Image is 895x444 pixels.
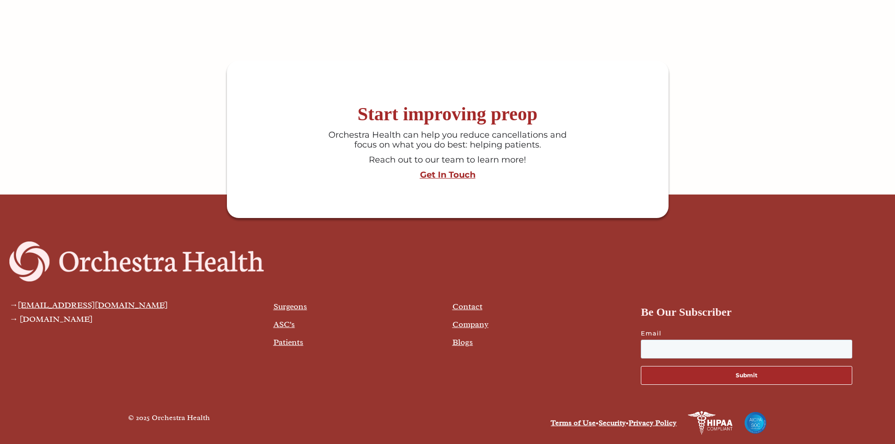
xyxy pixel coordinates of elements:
a: Blogs [452,337,473,347]
div: Reach out to our team to learn more! [324,155,571,165]
label: Email [641,328,876,338]
h4: Be Our Subscriber [641,303,876,321]
a: ASC's [273,319,295,329]
a: Privacy Policy [629,418,677,428]
a: Terms of Use [551,418,596,428]
a: Patients [273,337,304,347]
a: [EMAIL_ADDRESS][DOMAIN_NAME] [18,300,168,310]
div: • • [452,416,677,429]
a: Company [452,319,489,329]
button: Submit [641,366,852,385]
div: © 2025 Orchestra Health [128,411,210,435]
h6: Start improving preop [232,103,664,125]
div: Orchestra Health can help you reduce cancellations and focus on what you do best: helping patients. [324,130,571,150]
a: Get In Touch [232,170,664,180]
div: → [DOMAIN_NAME] [9,314,168,324]
a: Security [599,418,626,428]
div: → [9,300,168,310]
a: Contact [452,301,483,312]
a: Surgeons [273,301,307,312]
